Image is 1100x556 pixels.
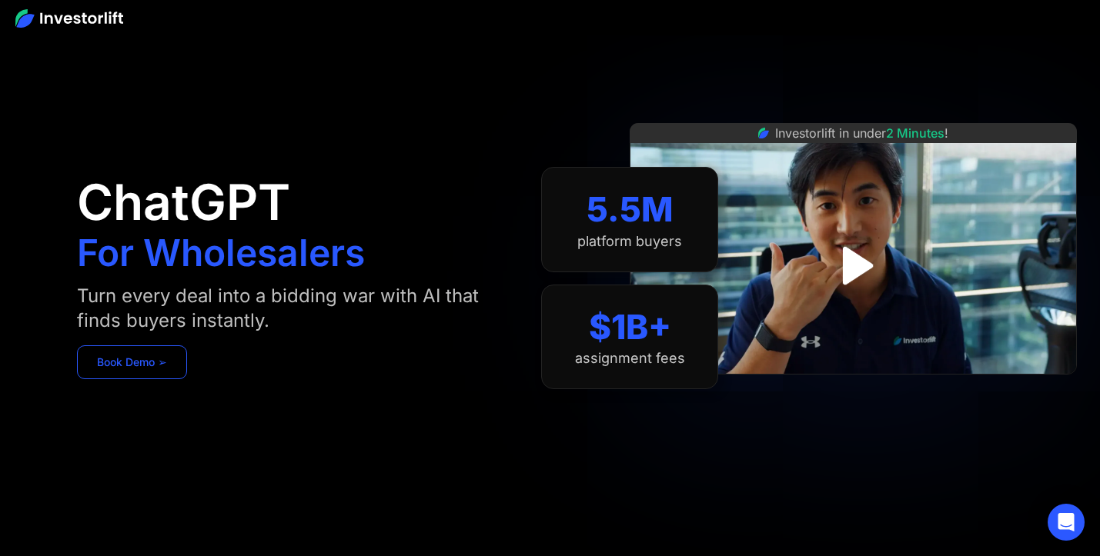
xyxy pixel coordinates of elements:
[775,124,948,142] div: Investorlift in under !
[577,233,682,250] div: platform buyers
[77,178,290,227] h1: ChatGPT
[587,189,674,230] div: 5.5M
[77,345,187,379] a: Book Demo ➢
[819,231,888,300] a: open lightbox
[886,125,945,141] span: 2 Minutes
[77,235,365,271] h1: For Wholesalers
[589,307,671,348] div: $1B+
[575,350,685,367] div: assignment fees
[738,382,969,401] iframe: Customer reviews powered by Trustpilot
[1048,504,1085,541] div: Open Intercom Messenger
[77,284,510,333] div: Turn every deal into a bidding war with AI that finds buyers instantly.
